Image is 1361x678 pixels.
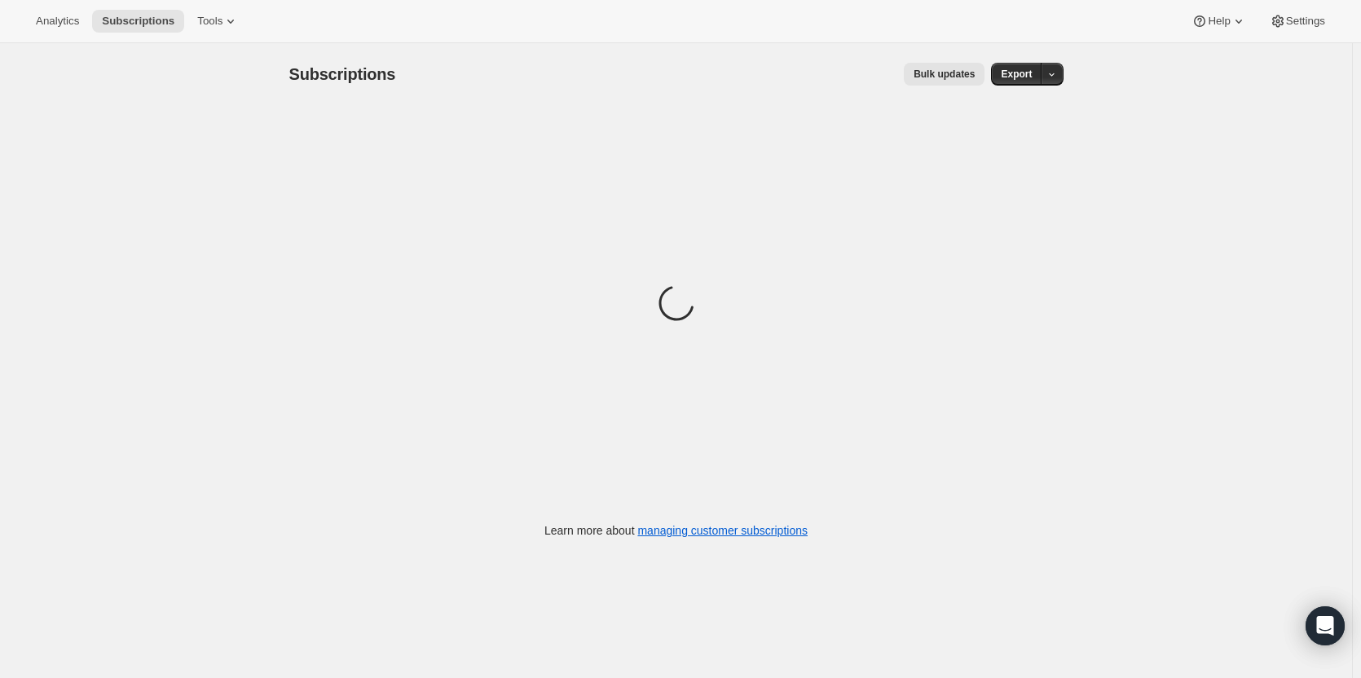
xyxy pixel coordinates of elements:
[26,10,89,33] button: Analytics
[36,15,79,28] span: Analytics
[1306,606,1345,645] div: Open Intercom Messenger
[914,68,975,81] span: Bulk updates
[544,522,808,539] p: Learn more about
[1286,15,1325,28] span: Settings
[1208,15,1230,28] span: Help
[92,10,184,33] button: Subscriptions
[637,524,808,537] a: managing customer subscriptions
[197,15,222,28] span: Tools
[991,63,1042,86] button: Export
[1182,10,1256,33] button: Help
[102,15,174,28] span: Subscriptions
[1001,68,1032,81] span: Export
[289,65,396,83] span: Subscriptions
[904,63,984,86] button: Bulk updates
[187,10,249,33] button: Tools
[1260,10,1335,33] button: Settings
